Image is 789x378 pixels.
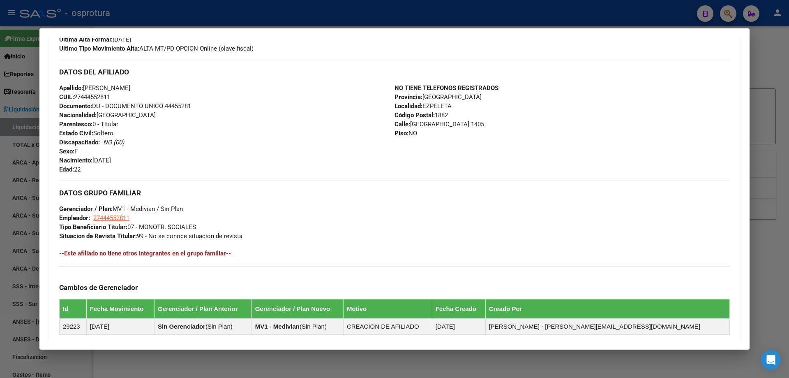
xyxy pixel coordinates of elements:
[59,232,137,240] strong: Situacion de Revista Titular:
[59,121,92,128] strong: Parentesco:
[394,121,484,128] span: [GEOGRAPHIC_DATA] 1405
[60,299,87,319] th: Id
[208,323,231,330] span: Sin Plan
[394,93,422,101] strong: Provincia:
[59,93,110,101] span: 27444552811
[394,111,435,119] strong: Código Postal:
[59,205,113,213] strong: Gerenciador / Plan:
[432,299,485,319] th: Fecha Creado
[432,319,485,335] td: [DATE]
[394,93,482,101] span: [GEOGRAPHIC_DATA]
[394,130,417,137] span: NO
[59,67,730,77] h3: DATOS DEL AFILIADO
[59,36,131,43] span: [DATE]
[302,323,325,330] span: Sin Plan
[59,223,196,231] span: 07 - MONOTR. SOCIALES
[394,102,452,110] span: EZPELETA
[103,139,124,146] i: NO (00)
[59,223,127,231] strong: Tipo Beneficiario Titular:
[761,350,781,370] div: Open Intercom Messenger
[59,148,74,155] strong: Sexo:
[394,111,448,119] span: 1882
[59,130,113,137] span: Soltero
[59,84,83,92] strong: Apellido:
[59,166,74,173] strong: Edad:
[394,121,410,128] strong: Calle:
[59,214,90,222] strong: Empleador:
[59,157,92,164] strong: Nacimiento:
[59,102,92,110] strong: Documento:
[59,111,156,119] span: [GEOGRAPHIC_DATA]
[59,102,191,110] span: DU - DOCUMENTO UNICO 44455281
[343,299,432,319] th: Motivo
[59,283,730,292] h3: Cambios de Gerenciador
[59,139,100,146] strong: Discapacitado:
[394,102,422,110] strong: Localidad:
[251,299,343,319] th: Gerenciador / Plan Nuevo
[255,323,300,330] strong: MV1 - Medivian
[59,45,139,52] strong: Ultimo Tipo Movimiento Alta:
[93,214,129,222] span: 27444552811
[59,249,730,258] h4: --Este afiliado no tiene otros integrantes en el grupo familiar--
[343,319,432,335] td: CREACION DE AFILIADO
[59,36,113,43] strong: Última Alta Formal:
[485,319,729,335] td: [PERSON_NAME] - [PERSON_NAME][EMAIL_ADDRESS][DOMAIN_NAME]
[59,121,118,128] span: 0 - Titular
[86,319,154,335] td: [DATE]
[59,111,97,119] strong: Nacionalidad:
[485,299,729,319] th: Creado Por
[155,299,252,319] th: Gerenciador / Plan Anterior
[59,84,130,92] span: [PERSON_NAME]
[59,157,111,164] span: [DATE]
[59,148,78,155] span: F
[59,232,242,240] span: 99 - No se conoce situación de revista
[86,299,154,319] th: Fecha Movimiento
[59,205,183,213] span: MV1 - Medivian / Sin Plan
[251,319,343,335] td: ( )
[394,84,498,92] strong: NO TIENE TELEFONOS REGISTRADOS
[60,319,87,335] td: 29223
[59,130,93,137] strong: Estado Civil:
[59,166,81,173] span: 22
[155,319,252,335] td: ( )
[59,93,74,101] strong: CUIL:
[394,130,408,137] strong: Piso:
[158,323,205,330] strong: Sin Gerenciador
[59,45,254,52] span: ALTA MT/PD OPCION Online (clave fiscal)
[59,188,730,197] h3: DATOS GRUPO FAMILIAR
